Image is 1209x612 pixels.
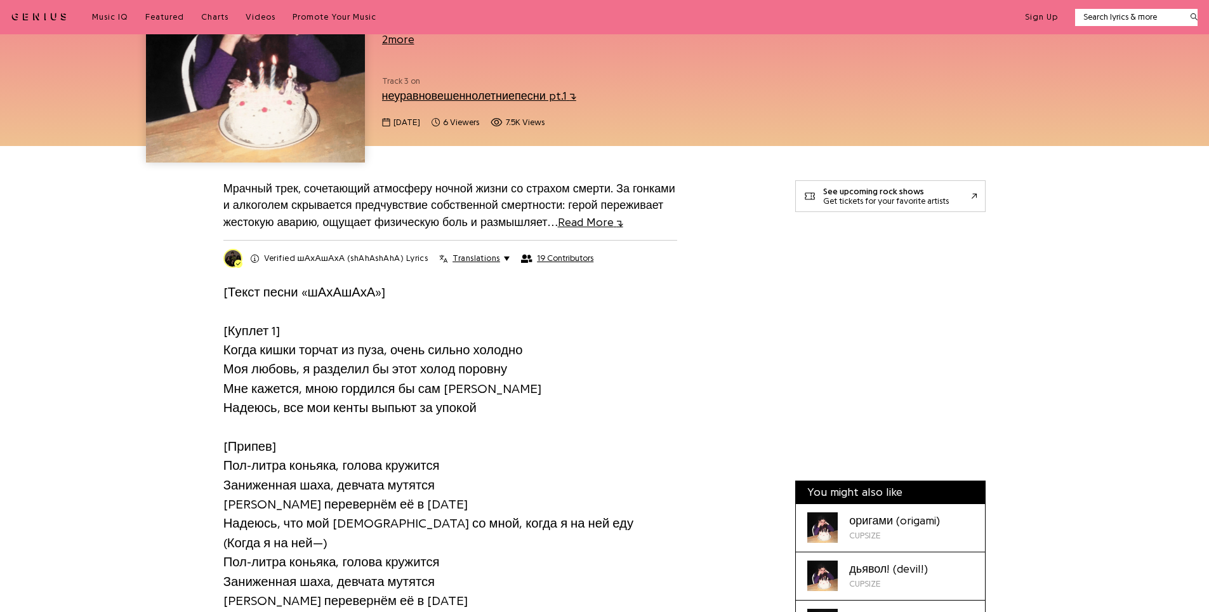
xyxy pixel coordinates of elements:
div: Get tickets for your favorite artists [823,196,949,206]
div: CUPSIZE [849,578,928,590]
span: Videos [246,13,275,21]
div: See upcoming rock shows [823,187,949,196]
span: Music IQ [92,13,128,21]
span: 6 viewers [443,116,479,129]
button: 19 Contributors [521,253,593,263]
a: Videos [246,11,275,23]
a: Music IQ [92,11,128,23]
a: Charts [201,11,228,23]
a: Мрачный трек, сочетающий атмосферу ночной жизни со страхом смерти. За гонками и алкоголем скрывае... [223,183,675,229]
span: Read More [558,216,623,228]
h2: шАхАшАхА (shAhAshAhA) Lyrics [264,253,428,264]
span: Promote Your Music [293,13,376,21]
div: дьявол! (devil!) [849,561,928,578]
div: Cover art for дьявол! (devil!) by CUPSIZE [807,561,838,591]
span: 7,539 views [491,116,545,129]
span: Featured [145,13,184,21]
a: неуравновешеннолетниепесни pt.1 [382,90,576,102]
span: 6 viewers [432,116,479,129]
span: Track 3 on [382,75,779,88]
div: Cover art for оригами (origami) by CUPSIZE [807,512,838,543]
a: Cover art for оригами (origami) by CUPSIZEоригами (origami)CUPSIZE [796,504,985,552]
a: Cover art for дьявол! (devil!) by CUPSIZEдьявол! (devil!)CUPSIZE [796,552,985,601]
button: Translations [439,253,510,264]
div: You might also like [796,481,985,504]
a: Promote Your Music [293,11,376,23]
span: Charts [201,13,228,21]
div: оригами (origami) [849,512,940,529]
a: See upcoming rock showsGet tickets for your favorite artists [795,180,986,212]
a: Featured [145,11,184,23]
div: CUPSIZE [849,529,940,542]
span: 7.5K views [506,116,545,129]
span: 19 Contributors [537,253,593,263]
span: Translations [453,253,499,264]
button: Sign Up [1025,11,1058,23]
input: Search lyrics & more [1075,11,1182,23]
span: [DATE] [393,116,420,129]
button: 2more [382,32,414,46]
